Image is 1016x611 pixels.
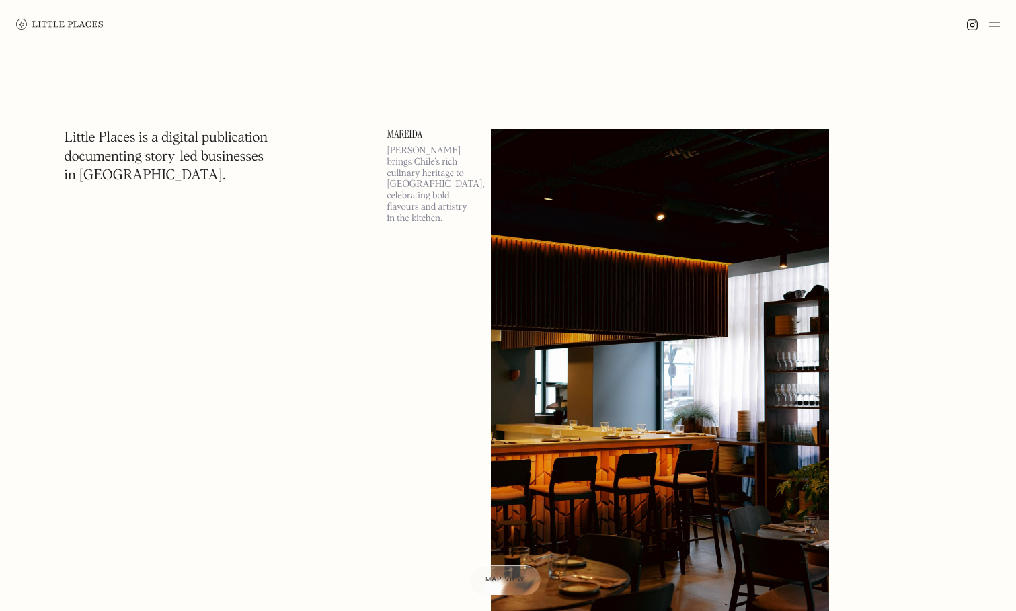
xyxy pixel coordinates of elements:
p: [PERSON_NAME] brings Chile’s rich culinary heritage to [GEOGRAPHIC_DATA], celebrating bold flavou... [387,145,475,225]
a: Mareida [387,129,475,140]
h1: Little Places is a digital publication documenting story-led businesses in [GEOGRAPHIC_DATA]. [65,129,268,186]
a: Map view [469,565,541,595]
span: Map view [485,576,524,583]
